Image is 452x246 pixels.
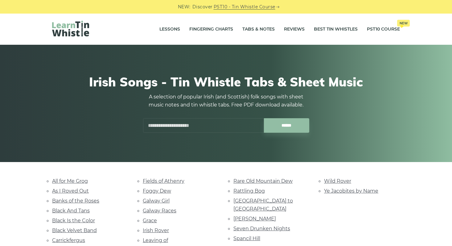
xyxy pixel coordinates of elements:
a: Banks of the Roses [52,198,99,204]
a: Foggy Dew [143,188,171,194]
span: New [397,20,410,27]
a: [PERSON_NAME] [233,216,276,222]
a: Fields of Athenry [143,178,184,184]
a: Best Tin Whistles [314,22,358,37]
a: Seven Drunken Nights [233,226,290,231]
a: [GEOGRAPHIC_DATA] to [GEOGRAPHIC_DATA] [233,198,293,212]
a: Ye Jacobites by Name [324,188,378,194]
a: Grace [143,218,157,223]
a: Black Velvet Band [52,227,97,233]
a: Lessons [159,22,180,37]
a: Spancil Hill [233,236,260,241]
a: Carrickfergus [52,237,85,243]
a: PST10 CourseNew [367,22,400,37]
a: Galway Girl [143,198,170,204]
a: Reviews [284,22,305,37]
a: Galway Races [143,208,176,214]
a: As I Roved Out [52,188,89,194]
a: All for Me Grog [52,178,88,184]
a: Black And Tans [52,208,90,214]
p: A selection of popular Irish (and Scottish) folk songs with sheet music notes and tin whistle tab... [143,93,309,109]
a: Irish Rover [143,227,169,233]
a: Fingering Charts [189,22,233,37]
a: Tabs & Notes [242,22,275,37]
h1: Irish Songs - Tin Whistle Tabs & Sheet Music [52,74,400,89]
img: LearnTinWhistle.com [52,21,89,36]
a: Black Is the Color [52,218,95,223]
a: Rattling Bog [233,188,265,194]
a: Wild Rover [324,178,351,184]
a: Rare Old Mountain Dew [233,178,293,184]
